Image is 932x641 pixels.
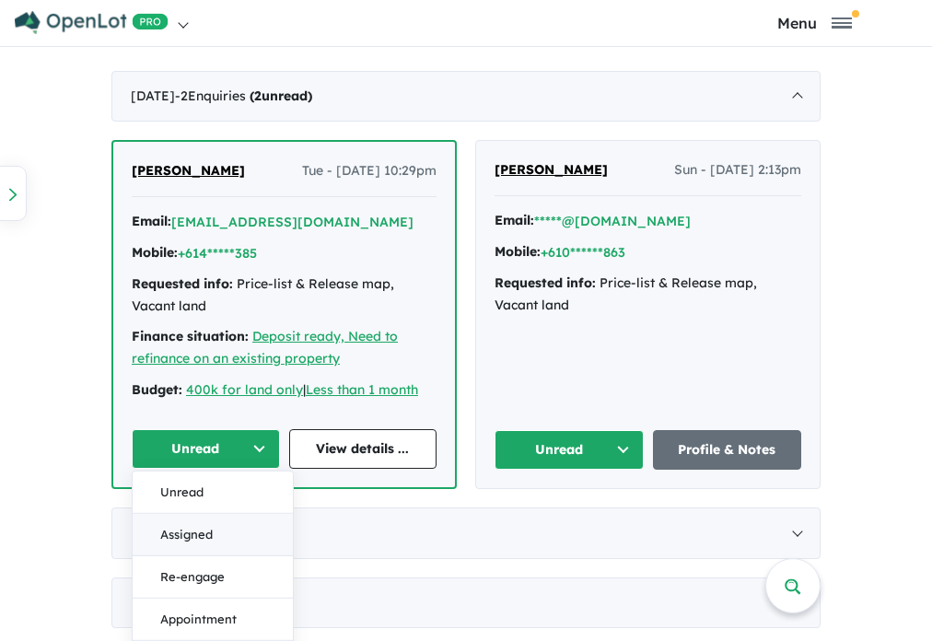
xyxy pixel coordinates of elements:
[254,87,262,104] span: 2
[302,160,437,182] span: Tue - [DATE] 10:29pm
[132,328,398,367] a: Deposit ready, Need to refinance on an existing property
[111,577,821,629] div: [DATE]
[289,429,437,469] a: View details ...
[250,87,312,104] strong: ( unread)
[132,160,245,182] a: [PERSON_NAME]
[171,213,414,232] button: [EMAIL_ADDRESS][DOMAIN_NAME]
[132,429,280,469] button: Unread
[15,11,169,34] img: Openlot PRO Logo White
[133,472,293,514] button: Unread
[306,381,418,398] a: Less than 1 month
[132,381,182,398] strong: Budget:
[495,274,596,291] strong: Requested info:
[495,159,608,181] a: [PERSON_NAME]
[133,514,293,556] button: Assigned
[133,599,293,641] button: Appointment
[132,379,437,402] div: |
[111,507,821,559] div: [DATE]
[495,273,801,317] div: Price-list & Release map, Vacant land
[495,243,541,260] strong: Mobile:
[132,213,171,229] strong: Email:
[132,328,249,344] strong: Finance situation:
[132,275,233,292] strong: Requested info:
[674,159,801,181] span: Sun - [DATE] 2:13pm
[495,212,534,228] strong: Email:
[111,71,821,122] div: [DATE]
[653,430,802,470] a: Profile & Notes
[132,274,437,318] div: Price-list & Release map, Vacant land
[132,244,178,261] strong: Mobile:
[495,161,608,178] span: [PERSON_NAME]
[175,87,312,104] span: - 2 Enquir ies
[495,430,644,470] button: Unread
[186,381,303,398] a: 400k for land only
[132,162,245,179] span: [PERSON_NAME]
[702,14,928,31] button: Toggle navigation
[133,556,293,599] button: Re-engage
